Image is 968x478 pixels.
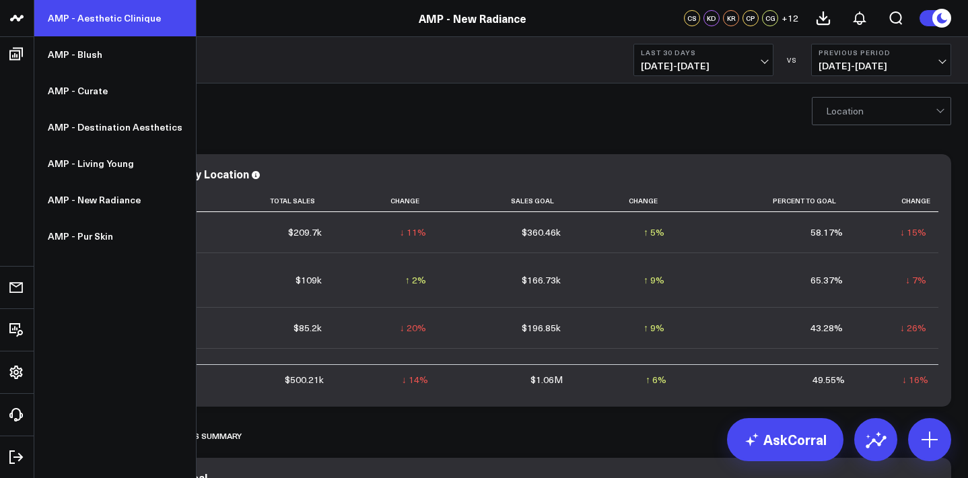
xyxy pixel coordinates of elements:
[819,61,944,71] span: [DATE] - [DATE]
[405,273,426,287] div: ↑ 2%
[723,10,739,26] div: KR
[527,362,561,376] div: $88.12k
[34,109,196,145] a: AMP - Destination Aesthetics
[810,273,843,287] div: 65.37%
[644,321,664,335] div: ↑ 9%
[762,10,778,26] div: CG
[703,10,720,26] div: KD
[810,321,843,335] div: 43.28%
[644,362,664,376] div: ↓ 1%
[641,48,766,57] b: Last 30 Days
[813,373,845,386] div: 49.55%
[522,321,561,335] div: $196.85k
[530,373,563,386] div: $1.06M
[727,418,843,461] a: AskCorral
[34,36,196,73] a: AMP - Blush
[34,145,196,182] a: AMP - Living Young
[334,190,438,212] th: Change
[400,226,426,239] div: ↓ 11%
[641,61,766,71] span: [DATE] - [DATE]
[296,273,322,287] div: $109k
[633,44,773,76] button: Last 30 Days[DATE]-[DATE]
[405,362,426,376] div: ↓ 3%
[810,226,843,239] div: 58.17%
[285,373,324,386] div: $500.21k
[782,10,798,26] button: +12
[819,48,944,57] b: Previous Period
[419,11,526,26] a: AMP - New Radiance
[782,13,798,23] span: + 12
[400,321,426,335] div: ↓ 20%
[684,10,700,26] div: CS
[34,218,196,254] a: AMP - Pur Skin
[288,362,322,376] div: $57.29k
[4,445,30,469] a: Log Out
[900,226,926,239] div: ↓ 15%
[195,190,334,212] th: Total Sales
[34,73,196,109] a: AMP - Curate
[288,226,322,239] div: $209.7k
[644,226,664,239] div: ↑ 5%
[810,362,843,376] div: 65.01%
[34,182,196,218] a: AMP - New Radiance
[677,190,855,212] th: Percent To Goal
[780,56,804,64] div: VS
[522,226,561,239] div: $360.46k
[293,321,322,335] div: $85.2k
[438,190,573,212] th: Sales Goal
[644,273,664,287] div: ↑ 9%
[742,10,759,26] div: CP
[573,190,677,212] th: Change
[902,373,928,386] div: ↓ 16%
[646,373,666,386] div: ↑ 6%
[522,273,561,287] div: $166.73k
[811,44,951,76] button: Previous Period[DATE]-[DATE]
[900,321,926,335] div: ↓ 26%
[905,362,926,376] div: ↓ 2%
[905,273,926,287] div: ↓ 7%
[402,373,428,386] div: ↓ 14%
[855,190,938,212] th: Change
